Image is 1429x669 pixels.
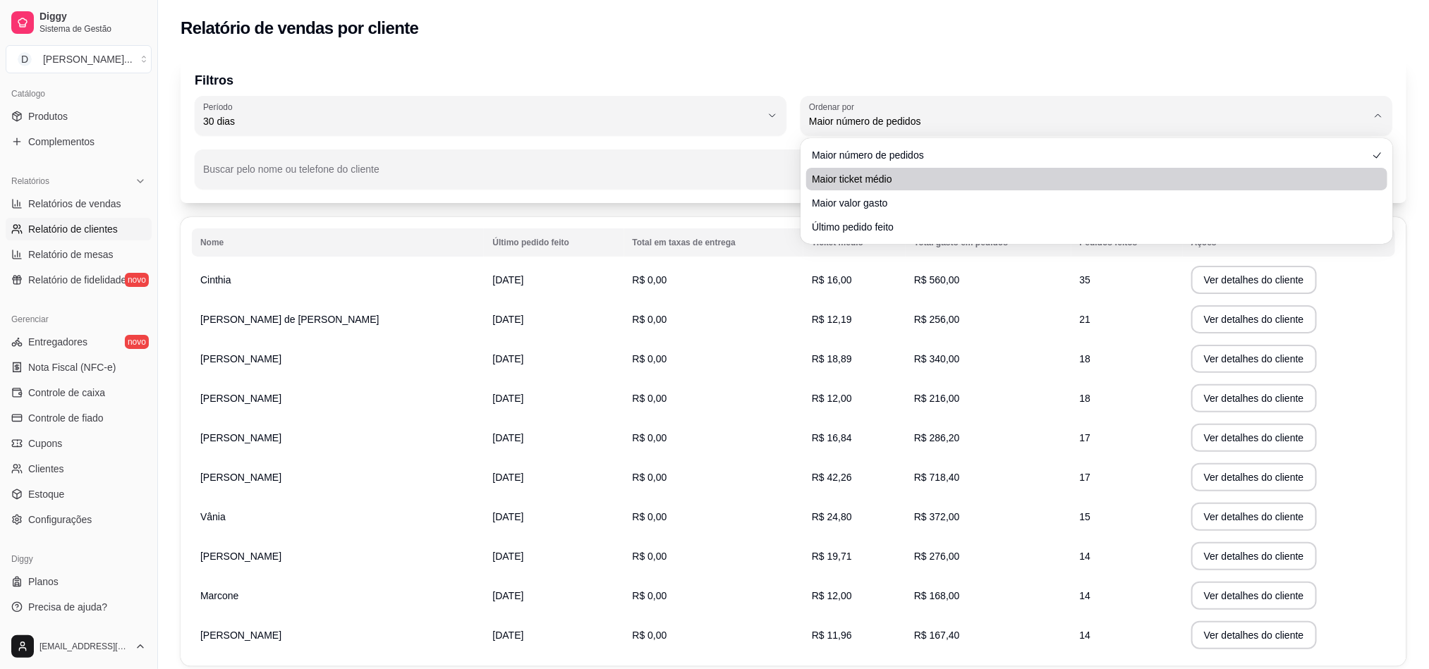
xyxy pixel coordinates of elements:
span: Produtos [28,109,68,123]
span: Cinthia [200,274,231,286]
span: R$ 24,80 [812,511,852,522]
span: R$ 167,40 [914,630,960,641]
span: 30 dias [203,114,761,128]
span: [DATE] [492,353,523,364]
span: [DATE] [492,590,523,601]
button: Ver detalhes do cliente [1191,542,1317,570]
p: Filtros [195,70,1392,90]
span: [DATE] [492,511,523,522]
span: R$ 340,00 [914,353,960,364]
span: 14 [1080,590,1091,601]
span: R$ 11,96 [812,630,852,641]
span: Controle de fiado [28,411,104,425]
span: Maior valor gasto [812,196,1367,210]
span: 17 [1080,432,1091,443]
span: [PERSON_NAME] [200,630,281,641]
button: Ver detalhes do cliente [1191,266,1317,294]
div: Diggy [6,548,152,570]
h2: Relatório de vendas por cliente [181,17,419,39]
span: R$ 12,00 [812,393,852,404]
span: R$ 12,00 [812,590,852,601]
span: [PERSON_NAME] [200,551,281,562]
span: Precisa de ajuda? [28,600,107,614]
span: [DATE] [492,432,523,443]
span: R$ 0,00 [633,314,667,325]
div: [PERSON_NAME] ... [43,52,133,66]
span: Controle de caixa [28,386,105,400]
span: Planos [28,575,59,589]
span: 18 [1080,393,1091,404]
span: 14 [1080,551,1091,562]
span: [PERSON_NAME] [200,472,281,483]
span: R$ 372,00 [914,511,960,522]
span: [EMAIL_ADDRESS][DOMAIN_NAME] [39,641,129,652]
button: Ver detalhes do cliente [1191,463,1317,491]
span: Entregadores [28,335,87,349]
span: Relatórios de vendas [28,197,121,211]
button: Ver detalhes do cliente [1191,424,1317,452]
button: Ver detalhes do cliente [1191,384,1317,412]
span: [DATE] [492,630,523,641]
button: Ver detalhes do cliente [1191,503,1317,531]
span: R$ 0,00 [633,511,667,522]
span: Maior ticket médio [812,172,1367,186]
span: 17 [1080,472,1091,483]
span: 18 [1080,353,1091,364]
th: Último pedido feito [484,228,624,257]
span: Clientes [28,462,64,476]
div: Catálogo [6,82,152,105]
span: Marcone [200,590,238,601]
span: Relatório de mesas [28,247,114,262]
span: Configurações [28,513,92,527]
span: [DATE] [492,274,523,286]
span: [PERSON_NAME] [200,353,281,364]
div: Gerenciar [6,308,152,331]
span: R$ 216,00 [914,393,960,404]
span: R$ 16,84 [812,432,852,443]
span: [DATE] [492,314,523,325]
span: 35 [1080,274,1091,286]
input: Buscar pelo nome ou telefone do cliente [203,168,1302,182]
span: R$ 286,20 [914,432,960,443]
span: R$ 0,00 [633,432,667,443]
span: [PERSON_NAME] [200,393,281,404]
button: Ver detalhes do cliente [1191,621,1317,649]
span: Maior número de pedidos [812,148,1367,162]
span: R$ 0,00 [633,353,667,364]
span: Nota Fiscal (NFC-e) [28,360,116,374]
span: Cupons [28,436,62,450]
button: Ver detalhes do cliente [1191,345,1317,373]
span: [PERSON_NAME] de [PERSON_NAME] [200,314,379,325]
span: R$ 256,00 [914,314,960,325]
button: Ver detalhes do cliente [1191,582,1317,610]
span: [DATE] [492,472,523,483]
span: R$ 42,26 [812,472,852,483]
span: R$ 0,00 [633,393,667,404]
span: Relatórios [11,176,49,187]
span: R$ 0,00 [633,274,667,286]
th: Total em taxas de entrega [624,228,804,257]
span: 15 [1080,511,1091,522]
span: R$ 16,00 [812,274,852,286]
span: D [18,52,32,66]
span: 21 [1080,314,1091,325]
button: Ver detalhes do cliente [1191,305,1317,333]
span: R$ 19,71 [812,551,852,562]
span: [DATE] [492,551,523,562]
span: R$ 0,00 [633,551,667,562]
th: Nome [192,228,484,257]
span: R$ 0,00 [633,472,667,483]
span: R$ 0,00 [633,590,667,601]
label: Período [203,101,237,113]
span: Vânia [200,511,226,522]
span: [PERSON_NAME] [200,432,281,443]
button: Select a team [6,45,152,73]
span: Sistema de Gestão [39,23,146,35]
span: Último pedido feito [812,220,1367,234]
span: Relatório de fidelidade [28,273,126,287]
span: R$ 0,00 [633,630,667,641]
span: Maior número de pedidos [809,114,1367,128]
span: Estoque [28,487,64,501]
span: Diggy [39,11,146,23]
span: Complementos [28,135,95,149]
